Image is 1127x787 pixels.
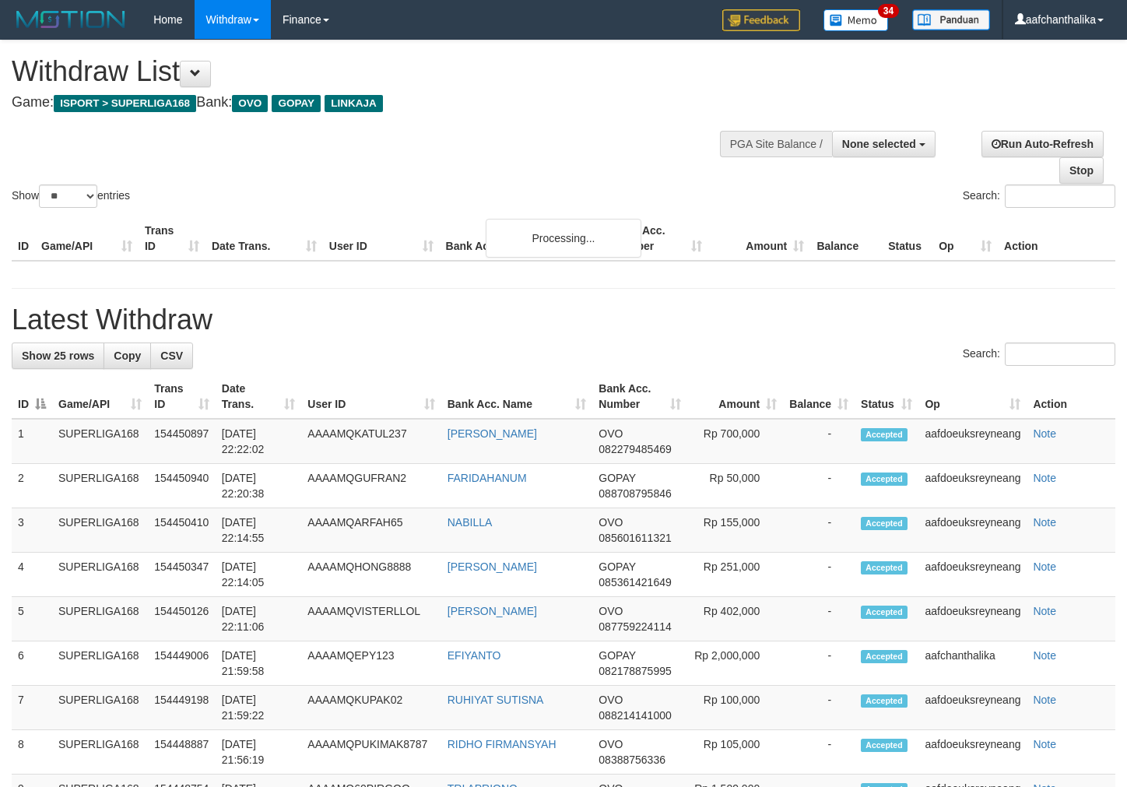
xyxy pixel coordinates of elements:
span: Copy 08388756336 to clipboard [599,754,665,766]
label: Show entries [12,184,130,208]
th: Balance [810,216,882,261]
th: Game/API [35,216,139,261]
a: Copy [104,343,151,369]
td: [DATE] 21:59:22 [216,686,302,730]
span: Accepted [861,650,908,663]
a: FARIDAHANUM [448,472,527,484]
td: 154449006 [148,641,216,686]
span: OVO [599,738,623,750]
td: aafdoeuksreyneang [918,686,1027,730]
td: - [783,641,855,686]
a: Note [1033,605,1056,617]
a: [PERSON_NAME] [448,605,537,617]
th: Op: activate to sort column ascending [918,374,1027,419]
td: Rp 402,000 [687,597,783,641]
td: SUPERLIGA168 [52,641,148,686]
img: Button%20Memo.svg [823,9,889,31]
td: aafdoeuksreyneang [918,508,1027,553]
span: GOPAY [272,95,321,112]
label: Search: [963,343,1115,366]
th: Amount: activate to sort column ascending [687,374,783,419]
th: ID: activate to sort column descending [12,374,52,419]
td: AAAAMQVISTERLLOL [301,597,441,641]
span: Accepted [861,694,908,708]
span: Copy 088708795846 to clipboard [599,487,671,500]
td: - [783,730,855,775]
span: 34 [878,4,899,18]
span: OVO [599,694,623,706]
td: 1 [12,419,52,464]
td: - [783,419,855,464]
h1: Latest Withdraw [12,304,1115,336]
td: aafdoeuksreyneang [918,464,1027,508]
a: [PERSON_NAME] [448,427,537,440]
input: Search: [1005,184,1115,208]
a: Note [1033,694,1056,706]
td: Rp 251,000 [687,553,783,597]
span: Copy 082178875995 to clipboard [599,665,671,677]
td: - [783,686,855,730]
th: User ID [323,216,440,261]
td: [DATE] 22:14:05 [216,553,302,597]
td: [DATE] 21:56:19 [216,730,302,775]
td: [DATE] 22:14:55 [216,508,302,553]
a: Note [1033,472,1056,484]
td: aafdoeuksreyneang [918,553,1027,597]
a: Show 25 rows [12,343,104,369]
span: Accepted [861,606,908,619]
th: ID [12,216,35,261]
a: Note [1033,427,1056,440]
td: AAAAMQKUPAK02 [301,686,441,730]
span: Accepted [861,428,908,441]
td: 154450410 [148,508,216,553]
span: Copy 085601611321 to clipboard [599,532,671,544]
td: SUPERLIGA168 [52,686,148,730]
td: AAAAMQKATUL237 [301,419,441,464]
td: SUPERLIGA168 [52,464,148,508]
h1: Withdraw List [12,56,736,87]
button: None selected [832,131,936,157]
a: RUHIYAT SUTISNA [448,694,544,706]
td: [DATE] 22:11:06 [216,597,302,641]
td: Rp 100,000 [687,686,783,730]
td: Rp 155,000 [687,508,783,553]
a: Note [1033,516,1056,529]
td: 154450126 [148,597,216,641]
span: Accepted [861,739,908,752]
select: Showentries [39,184,97,208]
th: Bank Acc. Name: activate to sort column ascending [441,374,593,419]
td: 6 [12,641,52,686]
td: Rp 50,000 [687,464,783,508]
span: OVO [599,516,623,529]
th: Date Trans.: activate to sort column ascending [216,374,302,419]
span: ISPORT > SUPERLIGA168 [54,95,196,112]
th: Trans ID: activate to sort column ascending [148,374,216,419]
a: RIDHO FIRMANSYAH [448,738,556,750]
td: 154450940 [148,464,216,508]
th: Status: activate to sort column ascending [855,374,918,419]
td: - [783,597,855,641]
span: OVO [599,427,623,440]
td: 154448887 [148,730,216,775]
span: None selected [842,138,916,150]
th: Bank Acc. Number: activate to sort column ascending [592,374,687,419]
td: - [783,464,855,508]
span: GOPAY [599,472,635,484]
a: Note [1033,560,1056,573]
td: - [783,508,855,553]
td: [DATE] 21:59:58 [216,641,302,686]
span: Accepted [861,561,908,574]
span: LINKAJA [325,95,383,112]
a: [PERSON_NAME] [448,560,537,573]
td: AAAAMQHONG8888 [301,553,441,597]
span: Copy [114,350,141,362]
span: Copy 085361421649 to clipboard [599,576,671,588]
span: Accepted [861,473,908,486]
img: panduan.png [912,9,990,30]
div: Processing... [486,219,641,258]
td: aafchanthalika [918,641,1027,686]
th: User ID: activate to sort column ascending [301,374,441,419]
div: PGA Site Balance / [720,131,832,157]
td: AAAAMQARFAH65 [301,508,441,553]
th: Action [1027,374,1115,419]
